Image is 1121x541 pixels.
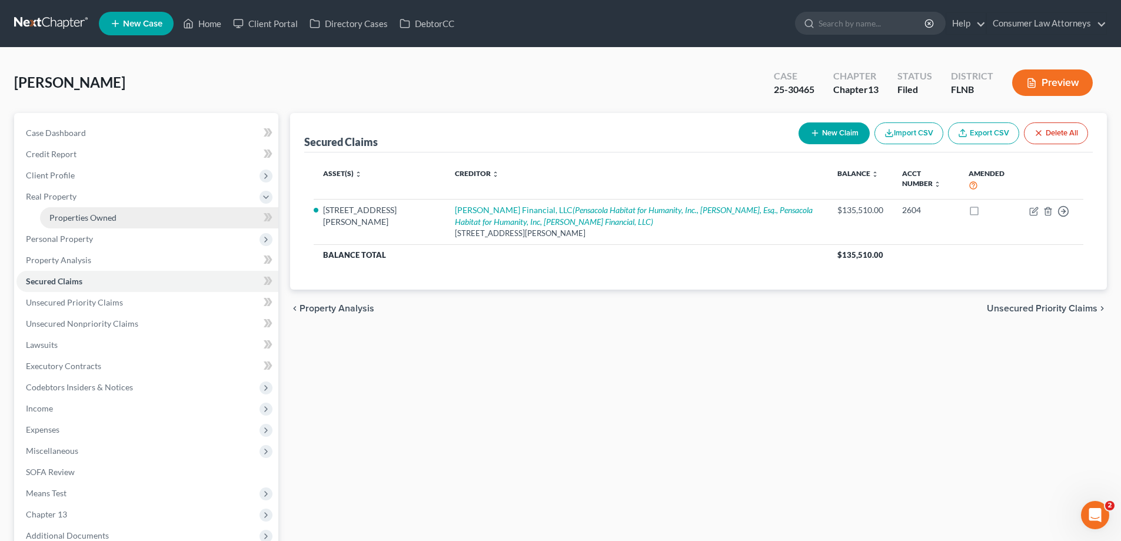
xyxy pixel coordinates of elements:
[300,304,374,313] span: Property Analysis
[26,424,59,434] span: Expenses
[26,276,82,286] span: Secured Claims
[26,170,75,180] span: Client Profile
[837,250,883,260] span: $135,510.00
[874,122,943,144] button: Import CSV
[26,255,91,265] span: Property Analysis
[934,181,941,188] i: unfold_more
[897,69,932,83] div: Status
[26,467,75,477] span: SOFA Review
[16,462,278,483] a: SOFA Review
[987,304,1107,313] button: Unsecured Priority Claims chevron_right
[833,83,879,97] div: Chapter
[987,304,1097,313] span: Unsecured Priority Claims
[871,171,879,178] i: unfold_more
[1097,304,1107,313] i: chevron_right
[16,271,278,292] a: Secured Claims
[26,318,138,328] span: Unsecured Nonpriority Claims
[902,204,950,216] div: 2604
[314,244,828,265] th: Balance Total
[819,12,926,34] input: Search by name...
[355,171,362,178] i: unfold_more
[304,135,378,149] div: Secured Claims
[902,169,941,188] a: Acct Number unfold_more
[26,234,93,244] span: Personal Property
[455,205,813,227] i: (Pensacola Habitat for Humanity, Inc., [PERSON_NAME], Esq., Pensacola Habitat for Humanity, Inc, ...
[26,191,76,201] span: Real Property
[26,403,53,413] span: Income
[290,304,374,313] button: chevron_left Property Analysis
[304,13,394,34] a: Directory Cases
[16,144,278,165] a: Credit Report
[26,488,66,498] span: Means Test
[837,204,883,216] div: $135,510.00
[455,169,499,178] a: Creditor unfold_more
[16,313,278,334] a: Unsecured Nonpriority Claims
[26,509,67,519] span: Chapter 13
[40,207,278,228] a: Properties Owned
[959,162,1020,199] th: Amended
[123,19,162,28] span: New Case
[946,13,986,34] a: Help
[455,205,813,227] a: [PERSON_NAME] Financial, LLC(Pensacola Habitat for Humanity, Inc., [PERSON_NAME], Esq., Pensacola...
[455,228,819,239] div: [STREET_ADDRESS][PERSON_NAME]
[492,171,499,178] i: unfold_more
[26,340,58,350] span: Lawsuits
[799,122,870,144] button: New Claim
[774,69,814,83] div: Case
[26,446,78,456] span: Miscellaneous
[1012,69,1093,96] button: Preview
[26,530,109,540] span: Additional Documents
[951,69,993,83] div: District
[323,169,362,178] a: Asset(s) unfold_more
[323,204,436,228] li: [STREET_ADDRESS][PERSON_NAME]
[868,84,879,95] span: 13
[26,149,76,159] span: Credit Report
[16,356,278,377] a: Executory Contracts
[16,122,278,144] a: Case Dashboard
[897,83,932,97] div: Filed
[16,250,278,271] a: Property Analysis
[14,74,125,91] span: [PERSON_NAME]
[16,292,278,313] a: Unsecured Priority Claims
[1024,122,1088,144] button: Delete All
[26,297,123,307] span: Unsecured Priority Claims
[16,334,278,356] a: Lawsuits
[290,304,300,313] i: chevron_left
[774,83,814,97] div: 25-30465
[26,128,86,138] span: Case Dashboard
[837,169,879,178] a: Balance unfold_more
[26,382,133,392] span: Codebtors Insiders & Notices
[951,83,993,97] div: FLNB
[177,13,227,34] a: Home
[1105,501,1115,510] span: 2
[948,122,1019,144] a: Export CSV
[833,69,879,83] div: Chapter
[49,213,117,223] span: Properties Owned
[227,13,304,34] a: Client Portal
[987,13,1106,34] a: Consumer Law Attorneys
[26,361,101,371] span: Executory Contracts
[394,13,460,34] a: DebtorCC
[1081,501,1109,529] iframe: Intercom live chat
